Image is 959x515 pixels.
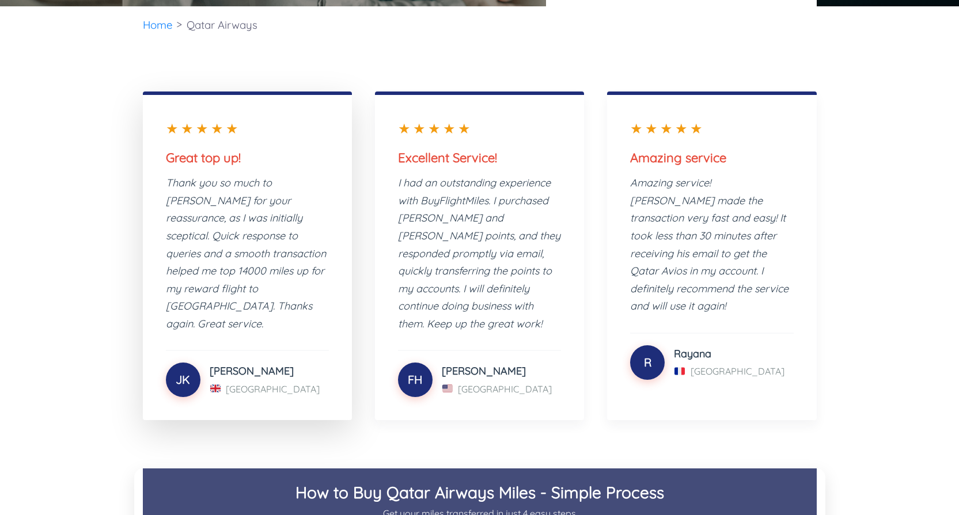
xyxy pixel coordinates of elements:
h2: How to Buy Qatar Airways Miles - Simple Process [157,483,802,502]
div: [PERSON_NAME] [442,363,561,379]
div: ★★★★★ [398,118,561,139]
img: 🇫🇷 [674,366,685,376]
a: Home [143,18,173,32]
div: JK [166,363,200,397]
img: 🇬🇧 [210,383,221,394]
h3: Amazing service [630,150,793,165]
img: 🇺🇸 [442,383,453,394]
div: R [630,345,665,380]
h3: Excellent Service! [398,150,561,165]
div: [GEOGRAPHIC_DATA] [210,381,329,396]
div: ★★★★★ [166,118,329,139]
div: [GEOGRAPHIC_DATA] [442,381,561,396]
p: Thank you so much to [PERSON_NAME] for your reassurance, as I was initially sceptical. Quick resp... [166,174,329,333]
p: Amazing service! [PERSON_NAME] made the transaction very fast and easy! It took less than 30 minu... [630,174,793,315]
div: [PERSON_NAME] [210,363,329,379]
div: [GEOGRAPHIC_DATA] [674,364,793,379]
li: Qatar Airways [181,6,263,44]
div: ★★★★★ [630,118,793,139]
h3: Great top up! [166,150,329,165]
p: I had an outstanding experience with BuyFlightMiles. I purchased [PERSON_NAME] and [PERSON_NAME] ... [398,174,561,333]
div: Rayana [674,346,793,361]
div: FH [398,363,433,397]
